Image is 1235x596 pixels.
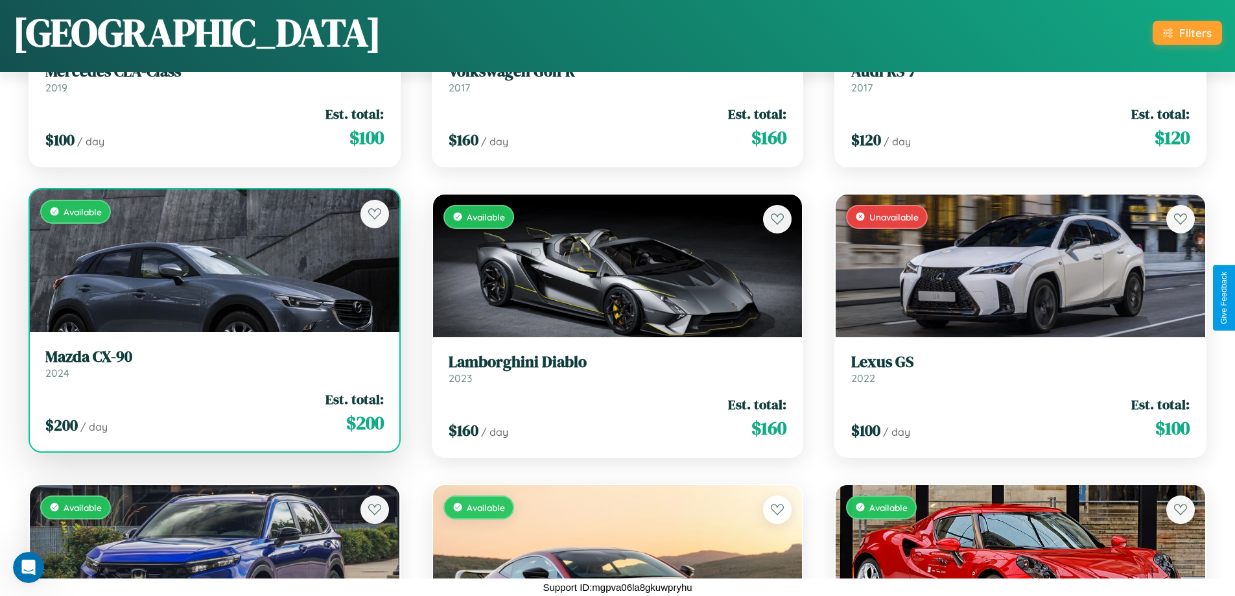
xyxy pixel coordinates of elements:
span: Est. total: [1131,395,1190,414]
span: $ 160 [751,415,786,441]
a: Lexus GS2022 [851,353,1190,385]
span: 2017 [449,81,470,94]
span: / day [883,425,910,438]
span: Est. total: [325,104,384,123]
span: / day [884,135,911,148]
span: $ 100 [851,420,880,441]
span: 2024 [45,366,69,379]
span: Available [467,211,505,222]
a: Volkswagen Golf R2017 [449,62,787,94]
h1: [GEOGRAPHIC_DATA] [13,6,381,59]
span: Unavailable [869,211,919,222]
span: $ 200 [346,410,384,436]
button: Filters [1153,21,1222,45]
span: Available [467,502,505,513]
span: 2023 [449,372,472,385]
iframe: Intercom live chat [13,552,44,583]
span: / day [481,135,508,148]
span: / day [481,425,508,438]
span: Est. total: [325,390,384,409]
span: / day [77,135,104,148]
span: Available [869,502,908,513]
span: 2022 [851,372,875,385]
span: $ 160 [449,420,478,441]
span: Est. total: [728,395,786,414]
h3: Mazda CX-90 [45,348,384,366]
span: $ 160 [751,125,786,150]
a: Lamborghini Diablo2023 [449,353,787,385]
span: 2019 [45,81,67,94]
span: $ 100 [349,125,384,150]
h3: Volkswagen Golf R [449,62,787,81]
h3: Audi RS 7 [851,62,1190,81]
span: $ 100 [45,129,75,150]
span: $ 160 [449,129,478,150]
span: Available [64,502,102,513]
a: Mazda CX-902024 [45,348,384,379]
span: $ 120 [851,129,881,150]
h3: Mercedes CLA-Class [45,62,384,81]
div: Give Feedback [1219,272,1229,324]
h3: Lamborghini Diablo [449,353,787,372]
a: Audi RS 72017 [851,62,1190,94]
span: Est. total: [728,104,786,123]
div: Filters [1179,26,1212,40]
span: Available [64,206,102,217]
span: / day [80,420,108,433]
span: Est. total: [1131,104,1190,123]
a: Mercedes CLA-Class2019 [45,62,384,94]
span: 2017 [851,81,873,94]
span: $ 200 [45,414,78,436]
p: Support ID: mgpva06la8gkuwpryhu [543,578,692,596]
h3: Lexus GS [851,353,1190,372]
span: $ 120 [1155,125,1190,150]
span: $ 100 [1155,415,1190,441]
